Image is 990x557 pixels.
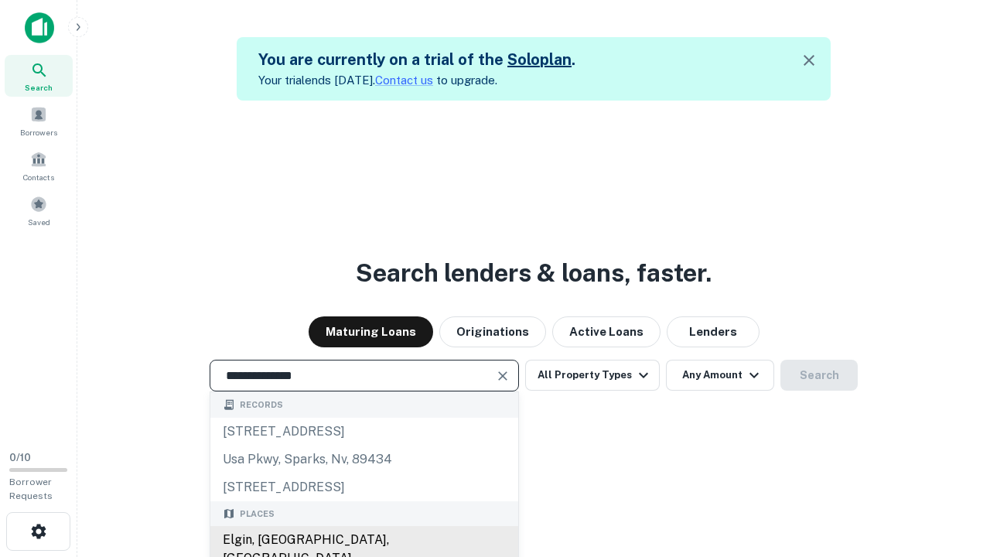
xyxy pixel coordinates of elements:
[23,171,54,183] span: Contacts
[5,100,73,142] a: Borrowers
[28,216,50,228] span: Saved
[525,360,660,391] button: All Property Types
[666,360,774,391] button: Any Amount
[667,316,760,347] button: Lenders
[9,477,53,501] span: Borrower Requests
[439,316,546,347] button: Originations
[913,433,990,507] iframe: Chat Widget
[5,145,73,186] a: Contacts
[5,55,73,97] a: Search
[258,48,575,71] h5: You are currently on a trial of the .
[309,316,433,347] button: Maturing Loans
[552,316,661,347] button: Active Loans
[20,126,57,138] span: Borrowers
[507,50,572,69] a: Soloplan
[240,398,283,412] span: Records
[25,12,54,43] img: capitalize-icon.png
[356,255,712,292] h3: Search lenders & loans, faster.
[210,473,518,501] div: [STREET_ADDRESS]
[375,73,433,87] a: Contact us
[9,452,31,463] span: 0 / 10
[5,190,73,231] a: Saved
[25,81,53,94] span: Search
[210,418,518,446] div: [STREET_ADDRESS]
[258,71,575,90] p: Your trial ends [DATE]. to upgrade.
[210,446,518,473] div: usa pkwy, sparks, nv, 89434
[492,365,514,387] button: Clear
[240,507,275,521] span: Places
